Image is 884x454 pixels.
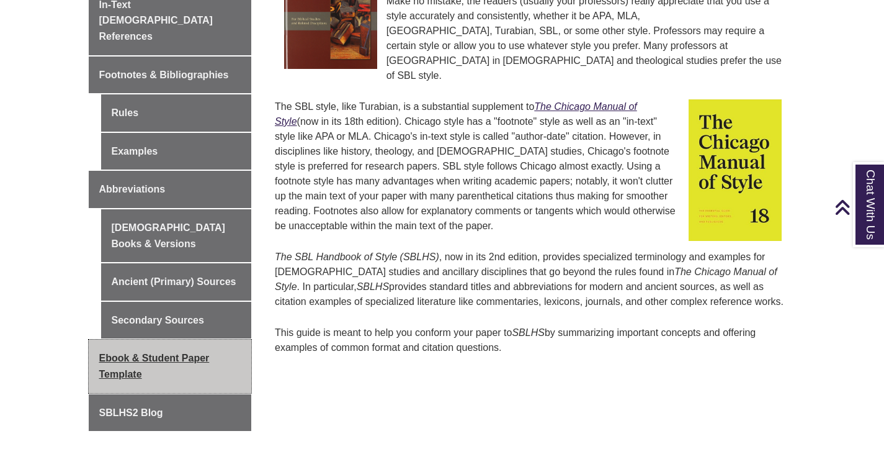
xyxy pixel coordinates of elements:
a: [DEMOGRAPHIC_DATA] Books & Versions [101,209,252,262]
em: SBLHS [512,327,544,338]
span: Footnotes & Bibliographies [99,70,229,80]
span: SBLHS2 Blog [99,407,163,418]
a: Footnotes & Bibliographies [89,57,252,94]
a: Rules [101,94,252,132]
p: This guide is meant to help you conform your paper to by summarizing important concepts and offer... [275,320,791,360]
p: , now in its 2nd edition, provides specialized terminology and examples for [DEMOGRAPHIC_DATA] st... [275,245,791,314]
a: Back to Top [834,199,881,216]
a: Abbreviations [89,171,252,208]
em: SBLHS [357,281,389,292]
a: Ebook & Student Paper Template [89,340,252,393]
em: The Chicago Manual of Style [275,266,777,292]
a: SBLHS2 Blog [89,394,252,432]
a: Secondary Sources [101,302,252,339]
a: Examples [101,133,252,170]
a: Ancient (Primary) Sources [101,263,252,301]
span: Abbreviations [99,184,166,194]
span: Ebook & Student Paper Template [99,353,210,379]
em: The SBL Handbook of Style (SBLHS) [275,252,439,262]
p: The SBL style, like Turabian, is a substantial supplement to (now in its 18th edition). Chicago s... [275,94,791,238]
a: The Chicago Manual of Style [275,101,637,127]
